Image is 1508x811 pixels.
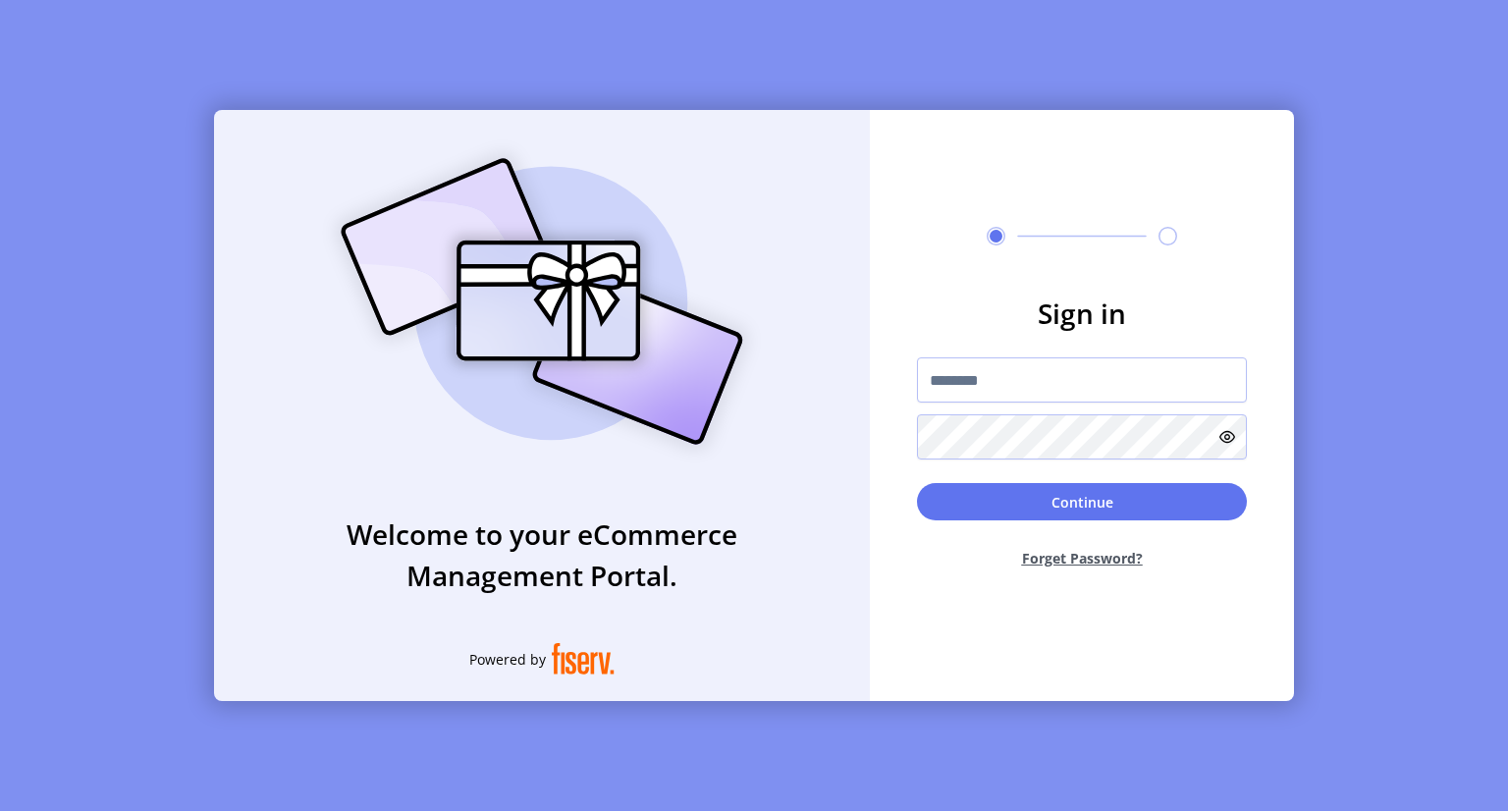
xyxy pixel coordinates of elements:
button: Forget Password? [917,532,1247,584]
button: Continue [917,483,1247,520]
h3: Welcome to your eCommerce Management Portal. [214,514,870,596]
img: card_Illustration.svg [311,136,773,466]
span: Powered by [469,649,546,670]
h3: Sign in [917,293,1247,334]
